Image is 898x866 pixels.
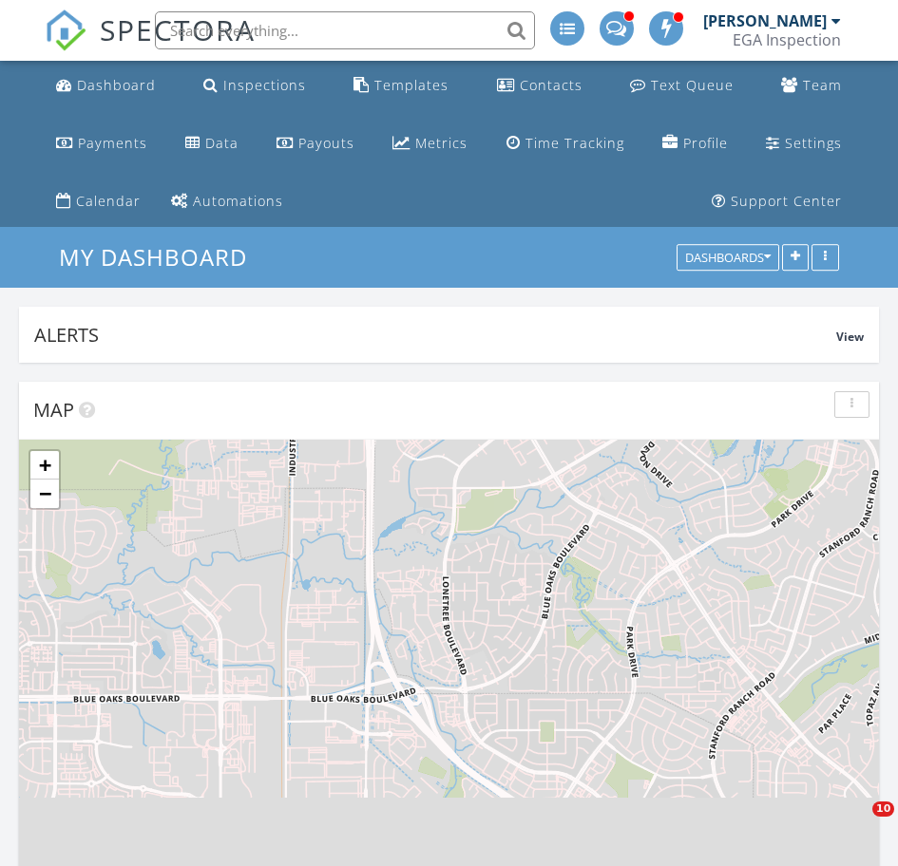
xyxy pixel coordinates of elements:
span: Map [33,397,74,423]
a: Data [178,126,246,161]
a: Calendar [48,184,148,219]
a: Templates [346,68,456,104]
a: Inspections [196,68,314,104]
span: 10 [872,801,894,817]
a: Payouts [269,126,362,161]
div: Data [205,134,239,152]
a: SPECTORA [45,26,256,66]
a: Team [774,68,850,104]
a: Zoom in [30,451,59,480]
button: Dashboards [677,245,779,272]
a: Settings [758,126,850,161]
a: Dashboard [48,68,163,104]
a: Payments [48,126,155,161]
a: Text Queue [622,68,741,104]
a: My Dashboard [59,241,263,273]
div: Templates [374,76,449,94]
iframe: Intercom live chat [833,801,879,847]
div: Settings [785,134,842,152]
a: Metrics [385,126,475,161]
div: Team [803,76,842,94]
div: Contacts [520,76,583,94]
img: The Best Home Inspection Software - Spectora [45,9,86,51]
div: EGA Inspection [733,30,841,49]
a: Zoom out [30,480,59,508]
a: Contacts [489,68,590,104]
input: Search everything... [155,11,535,49]
div: Support Center [731,192,842,210]
a: Automations (Advanced) [163,184,291,219]
div: Calendar [76,192,141,210]
a: Support Center [704,184,850,219]
div: Dashboards [685,252,771,265]
div: Metrics [415,134,468,152]
span: View [836,329,864,345]
div: Payments [78,134,147,152]
div: [PERSON_NAME] [703,11,827,30]
div: Time Tracking [525,134,624,152]
a: Company Profile [655,126,736,161]
div: Alerts [34,322,836,348]
a: Time Tracking [499,126,632,161]
div: Dashboard [77,76,156,94]
div: Payouts [298,134,354,152]
div: Automations [193,192,283,210]
div: Profile [683,134,728,152]
div: Text Queue [651,76,734,94]
div: Inspections [223,76,306,94]
span: SPECTORA [100,9,256,49]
